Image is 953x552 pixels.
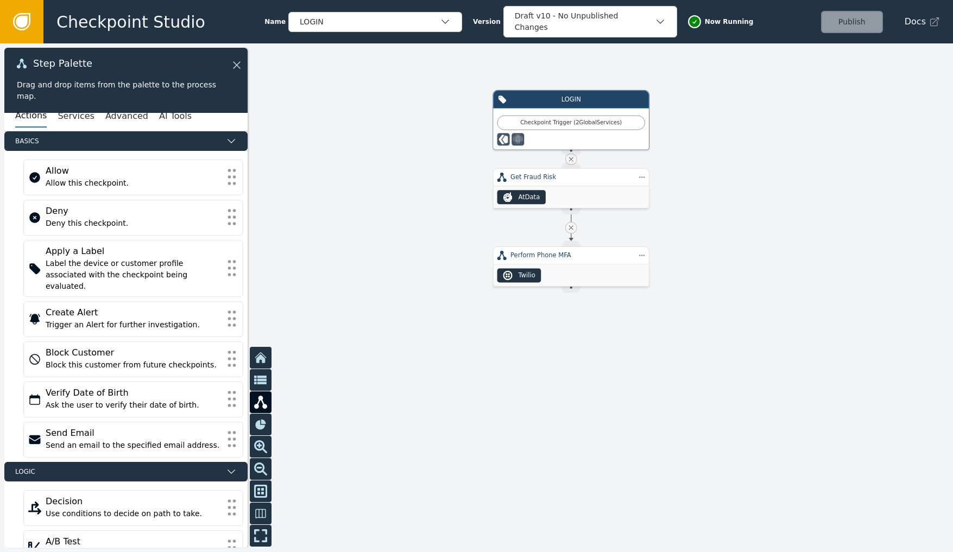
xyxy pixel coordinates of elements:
[905,15,940,28] a: Docs
[46,177,221,189] div: Allow this checkpoint.
[46,164,221,177] div: Allow
[264,17,286,27] span: Name
[46,427,221,440] div: Send Email
[46,306,221,319] div: Create Alert
[46,495,221,508] div: Decision
[33,59,92,68] span: Step Palette
[518,271,535,280] div: Twilio
[510,173,632,182] div: Get Fraud Risk
[105,105,148,128] button: Advanced
[705,17,754,27] span: Now Running
[300,16,440,28] div: LOGIN
[905,15,926,28] span: Docs
[46,359,221,371] div: Block this customer from future checkpoints.
[15,136,222,146] span: Basics
[288,12,462,32] button: LOGIN
[46,440,221,451] div: Send an email to the specified email address.
[46,218,221,229] div: Deny this checkpoint.
[56,10,205,34] span: Checkpoint Studio
[511,95,632,104] div: LOGIN
[15,467,222,477] span: Logic
[518,193,540,202] div: AtData
[515,10,655,33] div: Draft v10 - No Unpublished Changes
[46,205,221,218] div: Deny
[159,105,192,128] button: AI Tools
[46,535,221,548] div: A/B Test
[58,105,94,128] button: Services
[473,17,501,27] span: Version
[46,386,221,399] div: Verify Date of Birth
[510,251,632,260] div: Perform Phone MFA
[46,258,221,292] div: Label the device or customer profile associated with the checkpoint being evaluated.
[46,508,221,519] div: Use conditions to decide on path to take.
[15,105,47,128] button: Actions
[46,346,221,359] div: Block Customer
[46,319,221,331] div: Trigger an Alert for further investigation.
[503,6,677,37] button: Draft v10 - No Unpublished Changes
[46,245,221,258] div: Apply a Label
[46,399,221,411] div: Ask the user to verify their date of birth.
[502,119,640,127] div: Checkpoint Trigger ( 2 Global Services )
[17,79,235,102] div: Drag and drop items from the palette to the process map.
